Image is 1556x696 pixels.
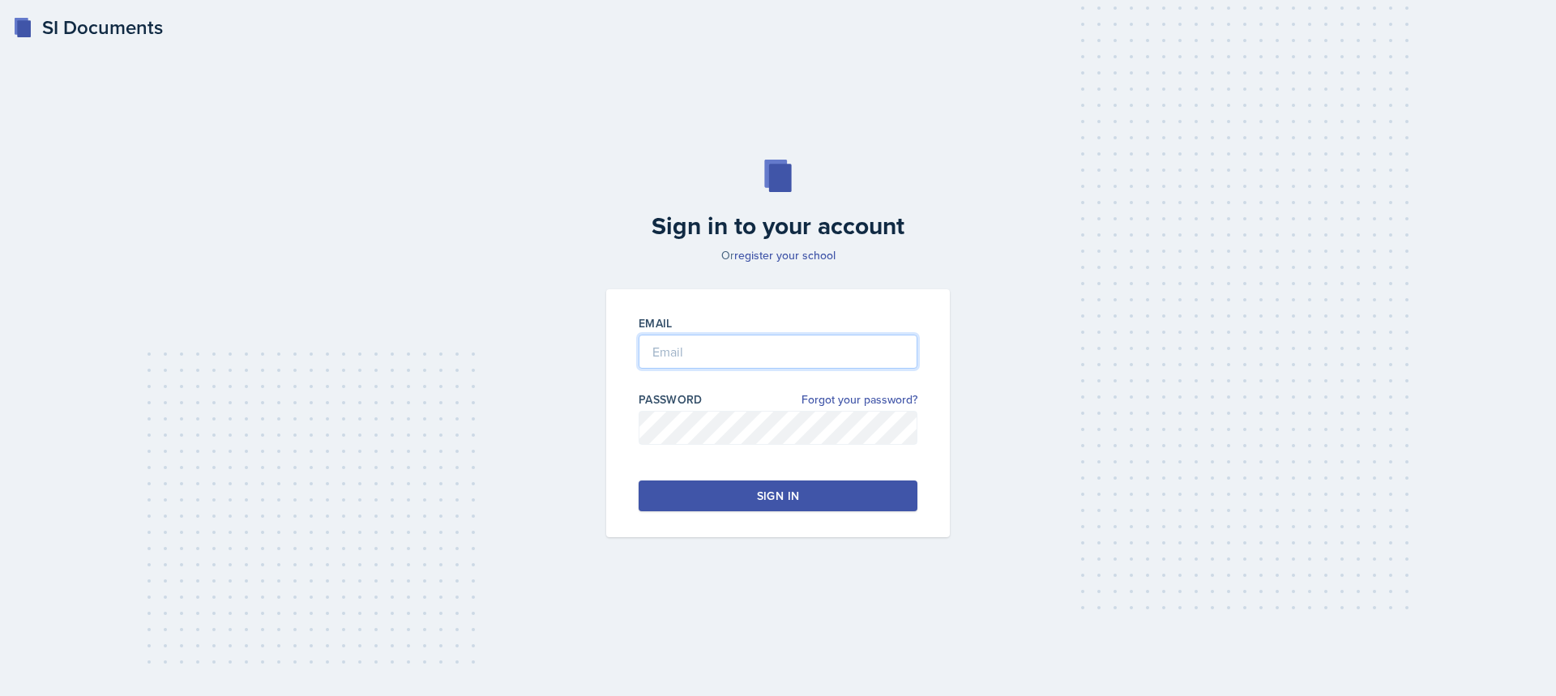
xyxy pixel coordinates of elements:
a: register your school [734,247,836,263]
input: Email [639,335,917,369]
label: Password [639,391,703,408]
div: Sign in [757,488,799,504]
h2: Sign in to your account [596,211,960,241]
button: Sign in [639,480,917,511]
label: Email [639,315,673,331]
p: Or [596,247,960,263]
a: Forgot your password? [802,391,917,408]
a: SI Documents [13,13,163,42]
